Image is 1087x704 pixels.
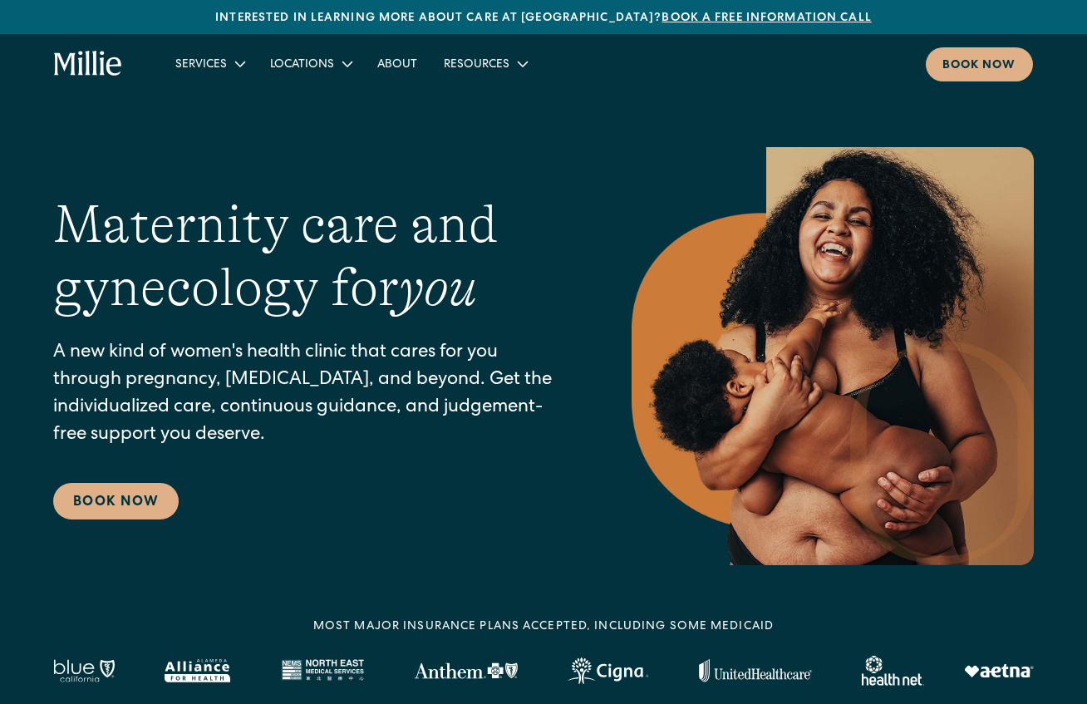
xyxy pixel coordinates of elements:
[175,57,227,74] div: Services
[632,147,1034,565] img: Smiling mother with her baby in arms, celebrating body positivity and the nurturing bond of postp...
[942,57,1016,75] div: Book now
[54,51,122,77] a: home
[281,659,364,682] img: North East Medical Services logo
[53,659,115,682] img: Blue California logo
[414,662,518,679] img: Anthem Logo
[662,12,871,24] a: Book a free information call
[444,57,509,74] div: Resources
[964,664,1034,677] img: Aetna logo
[568,657,648,684] img: Cigna logo
[53,483,179,519] a: Book Now
[162,50,257,77] div: Services
[364,50,430,77] a: About
[430,50,539,77] div: Resources
[862,656,924,686] img: Healthnet logo
[53,340,565,450] p: A new kind of women's health clinic that cares for you through pregnancy, [MEDICAL_DATA], and bey...
[53,193,565,321] h1: Maternity care and gynecology for
[270,57,334,74] div: Locations
[926,47,1033,81] a: Book now
[313,618,774,636] div: MOST MAJOR INSURANCE PLANS ACCEPTED, INCLUDING some MEDICAID
[399,258,477,318] em: you
[699,659,812,682] img: United Healthcare logo
[257,50,364,77] div: Locations
[165,659,230,682] img: Alameda Alliance logo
